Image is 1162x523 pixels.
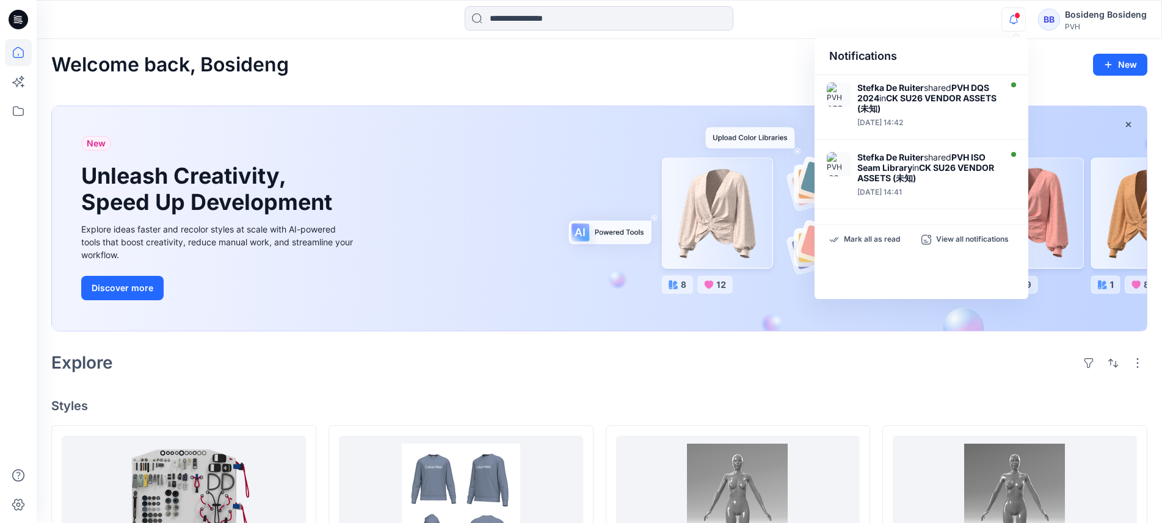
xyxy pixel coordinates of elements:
[51,54,289,76] h2: Welcome back, Bosideng
[857,152,998,184] div: shared in
[857,188,998,197] div: Tuesday, July 15, 2025 14:41
[936,234,1009,245] p: View all notifications
[857,118,998,127] div: Tuesday, July 15, 2025 14:42
[1038,9,1060,31] div: BB
[857,82,998,115] div: shared in
[857,152,986,173] strong: PVH ISO Seam Library
[857,82,989,103] strong: PVH DQS 2024
[1065,7,1147,22] div: Bosideng Bosideng
[87,136,106,151] span: New
[857,82,924,93] strong: Stefka De Ruiter
[827,82,851,107] img: PVH DQS 2024
[815,38,1028,75] div: Notifications
[844,234,900,245] p: Mark all as read
[51,399,1147,413] h4: Styles
[81,276,164,300] button: Discover more
[857,162,994,183] strong: CK SU26 VENDOR ASSETS (未知)
[857,93,997,114] strong: CK SU26 VENDOR ASSETS (未知)
[827,152,851,176] img: PVH ISO Seam Library
[81,163,338,215] h1: Unleash Creativity, Speed Up Development
[51,353,113,372] h2: Explore
[857,152,924,162] strong: Stefka De Ruiter
[81,223,356,261] div: Explore ideas faster and recolor styles at scale with AI-powered tools that boost creativity, red...
[1065,22,1147,31] div: PVH
[81,276,356,300] a: Discover more
[1093,54,1147,76] button: New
